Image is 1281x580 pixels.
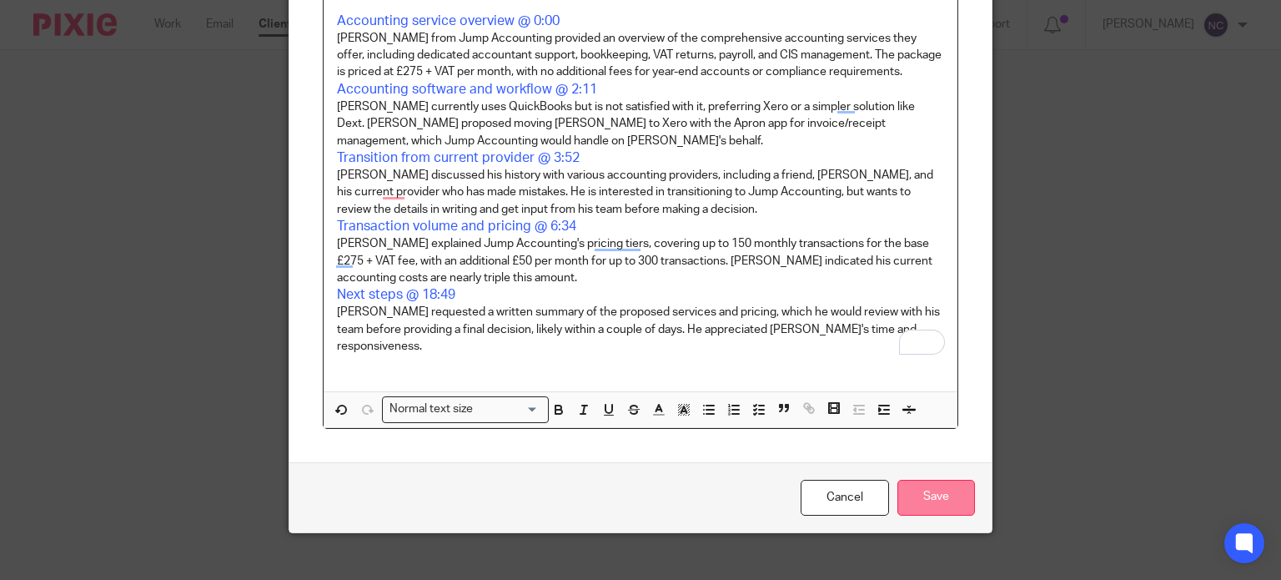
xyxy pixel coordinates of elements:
a: Cancel [801,480,889,516]
a: Next steps @ 18:49 [337,288,455,301]
a: Transaction volume and pricing @ 6:34 [337,219,576,233]
span: Normal text size [386,401,477,418]
a: Accounting software and workflow @ 2:11 [337,83,597,96]
a: Accounting service overview @ 0:00 [337,14,560,28]
p: [PERSON_NAME] explained Jump Accounting's pricing tiers, covering up to 150 monthly transactions ... [337,235,945,286]
input: Search for option [479,401,539,418]
div: Search for option [382,396,549,422]
p: [PERSON_NAME] requested a written summary of the proposed services and pricing, which he would re... [337,304,945,355]
a: Transition from current provider @ 3:52 [337,151,580,164]
p: [PERSON_NAME] currently uses QuickBooks but is not satisfied with it, preferring Xero or a simple... [337,98,945,149]
p: [PERSON_NAME] from Jump Accounting provided an overview of the comprehensive accounting services ... [337,30,945,81]
p: [PERSON_NAME] discussed his history with various accounting providers, including a friend, [PERSO... [337,167,945,218]
input: Save [897,480,975,516]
